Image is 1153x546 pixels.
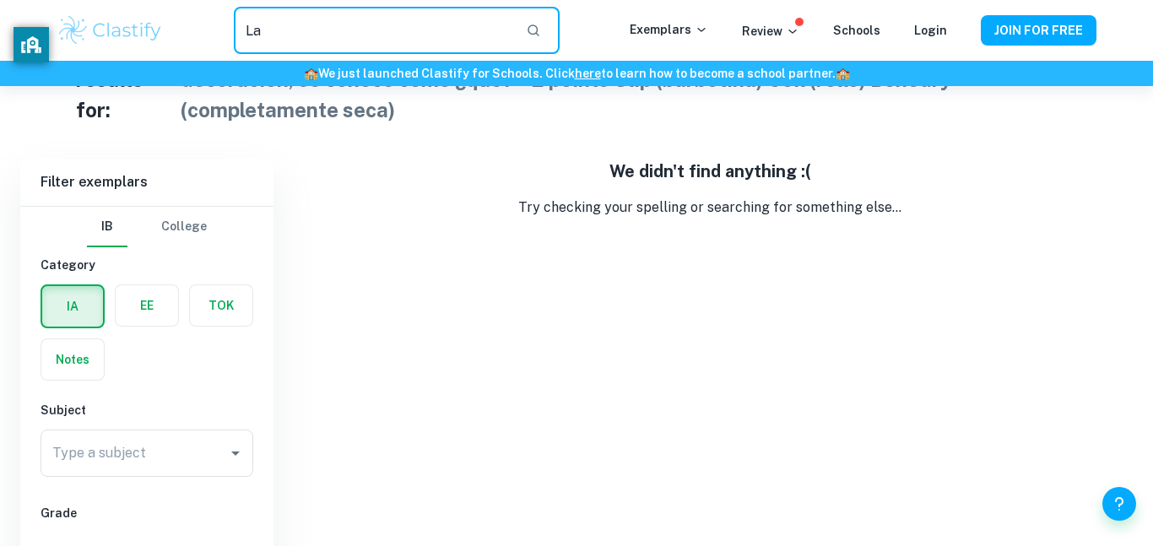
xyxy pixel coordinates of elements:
[20,159,273,206] h6: Filter exemplars
[41,256,253,274] h6: Category
[57,14,164,47] img: Clastify logo
[833,24,880,37] a: Schools
[234,7,512,54] input: Search for any exemplars...
[287,197,1133,218] p: Try checking your spelling or searching for something else...
[836,67,850,80] span: 🏫
[1102,487,1136,521] button: Help and Feedback
[41,504,253,522] h6: Grade
[14,27,49,62] button: privacy banner
[42,286,103,327] button: IA
[87,207,207,247] div: Filter type choice
[190,285,252,326] button: TOK
[981,15,1096,46] button: JOIN FOR FREE
[41,401,253,419] h6: Subject
[742,22,799,41] p: Review
[41,339,104,380] button: Notes
[224,441,247,465] button: Open
[3,64,1150,83] h6: We just launched Clastify for Schools. Click to learn how to become a school partner.
[87,207,127,247] button: IB
[630,20,708,39] p: Exemplars
[575,67,601,80] a: here
[914,24,947,37] a: Login
[161,207,207,247] button: College
[304,67,318,80] span: 🏫
[287,159,1133,184] h5: We didn't find anything :(
[116,285,178,326] button: EE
